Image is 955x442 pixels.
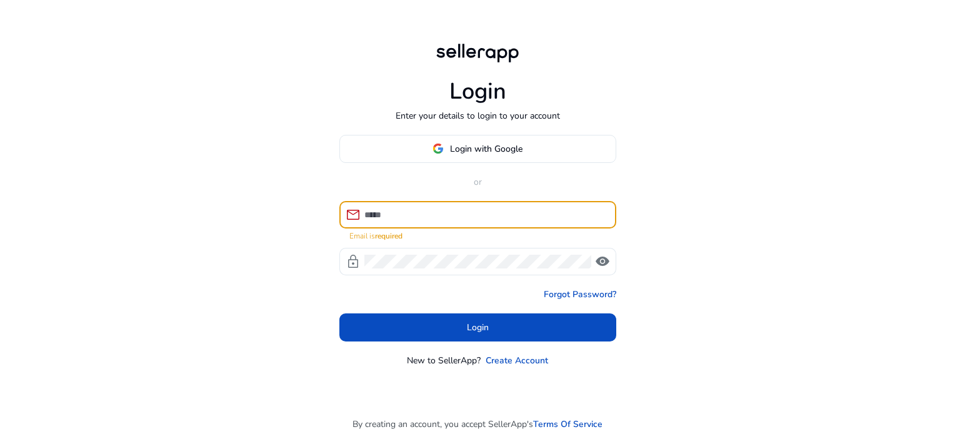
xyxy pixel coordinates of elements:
[346,207,361,222] span: mail
[339,313,616,341] button: Login
[533,418,602,431] a: Terms Of Service
[407,354,481,367] p: New to SellerApp?
[339,135,616,163] button: Login with Google
[486,354,548,367] a: Create Account
[346,254,361,269] span: lock
[450,142,522,155] span: Login with Google
[349,228,606,242] mat-error: Email is
[449,78,506,105] h1: Login
[432,143,444,154] img: google-logo.svg
[396,109,560,122] p: Enter your details to login to your account
[595,254,610,269] span: visibility
[467,321,489,334] span: Login
[375,231,402,241] strong: required
[339,175,616,189] p: or
[544,288,616,301] a: Forgot Password?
